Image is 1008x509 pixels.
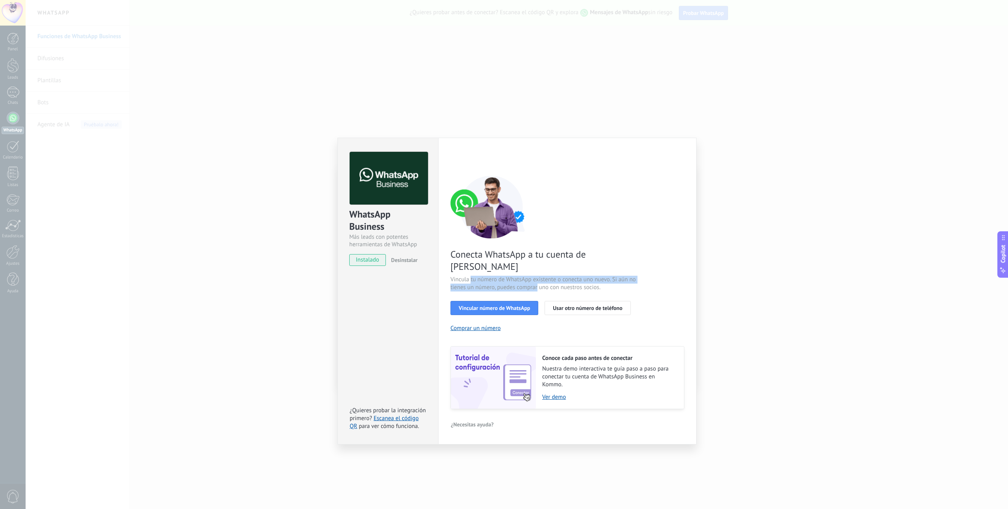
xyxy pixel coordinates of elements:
[450,419,494,430] button: ¿Necesitas ayuda?
[350,415,419,430] a: Escanea el código QR
[350,407,426,422] span: ¿Quieres probar la integración primero?
[451,422,494,427] span: ¿Necesitas ayuda?
[350,152,428,205] img: logo_main.png
[349,233,427,248] div: Más leads con potentes herramientas de WhatsApp
[542,365,676,389] span: Nuestra demo interactiva te guía paso a paso para conectar tu cuenta de WhatsApp Business en Kommo.
[388,254,417,266] button: Desinstalar
[542,393,676,401] a: Ver demo
[391,256,417,264] span: Desinstalar
[999,245,1007,263] span: Copilot
[359,422,419,430] span: para ver cómo funciona.
[459,305,530,311] span: Vincular número de WhatsApp
[450,325,501,332] button: Comprar un número
[349,208,427,233] div: WhatsApp Business
[553,305,622,311] span: Usar otro número de teléfono
[450,276,638,291] span: Vincula tu número de WhatsApp existente o conecta uno nuevo. Si aún no tienes un número, puedes c...
[450,301,538,315] button: Vincular número de WhatsApp
[545,301,630,315] button: Usar otro número de teléfono
[450,248,638,273] span: Conecta WhatsApp a tu cuenta de [PERSON_NAME]
[542,354,676,362] h2: Conoce cada paso antes de conectar
[450,175,533,238] img: connect number
[350,254,385,266] span: instalado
